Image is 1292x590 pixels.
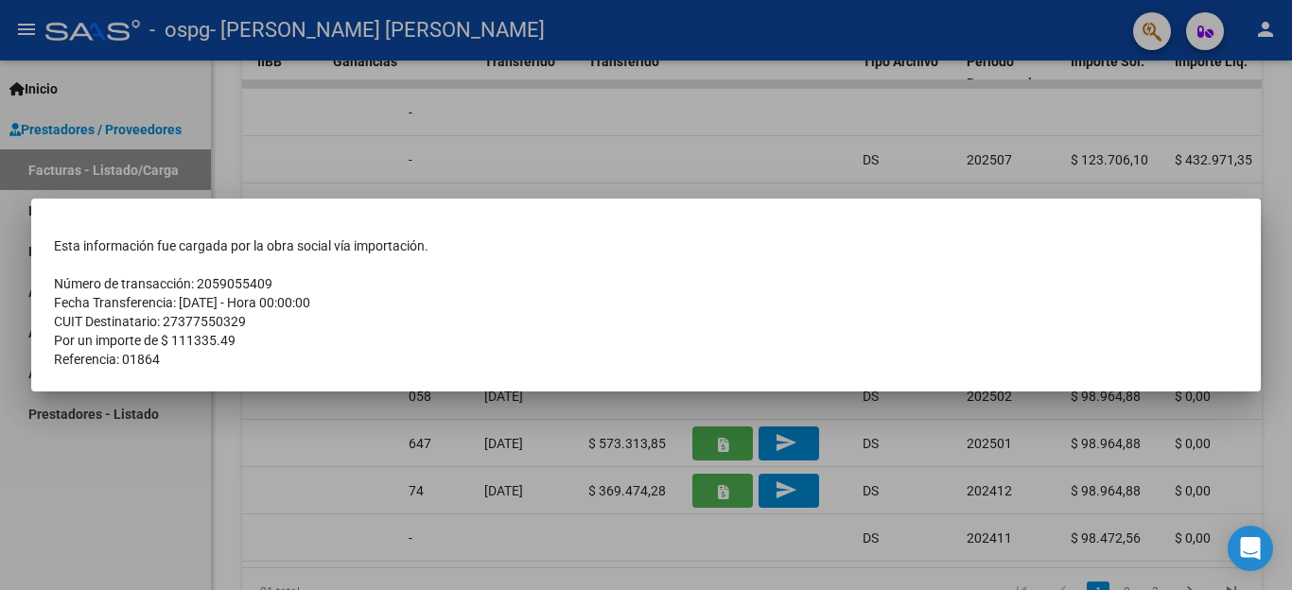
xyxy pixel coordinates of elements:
td: Referencia: 01864 [54,350,1238,369]
td: CUIT Destinatario: 27377550329 [54,312,1238,331]
td: Esta información fue cargada por la obra social vía importación. [54,236,1238,255]
td: Por un importe de $ 111335.49 [54,331,1238,350]
td: Fecha Transferencia: [DATE] - Hora 00:00:00 [54,293,1238,312]
div: Open Intercom Messenger [1228,526,1273,571]
td: Número de transacción: 2059055409 [54,274,1238,293]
